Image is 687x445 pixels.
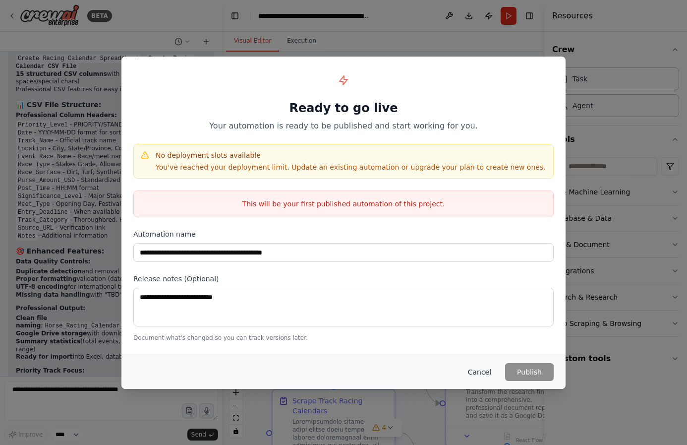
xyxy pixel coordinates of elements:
[505,363,554,381] button: Publish
[460,363,499,381] button: Cancel
[156,150,546,160] h4: No deployment slots available
[134,199,553,209] p: This will be your first published automation of this project.
[133,120,554,132] p: Your automation is ready to be published and start working for you.
[133,334,554,342] p: Document what's changed so you can track versions later.
[133,274,554,284] label: Release notes (Optional)
[133,100,554,116] h1: Ready to go live
[156,162,546,172] p: You've reached your deployment limit. Update an existing automation or upgrade your plan to creat...
[133,229,554,239] label: Automation name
